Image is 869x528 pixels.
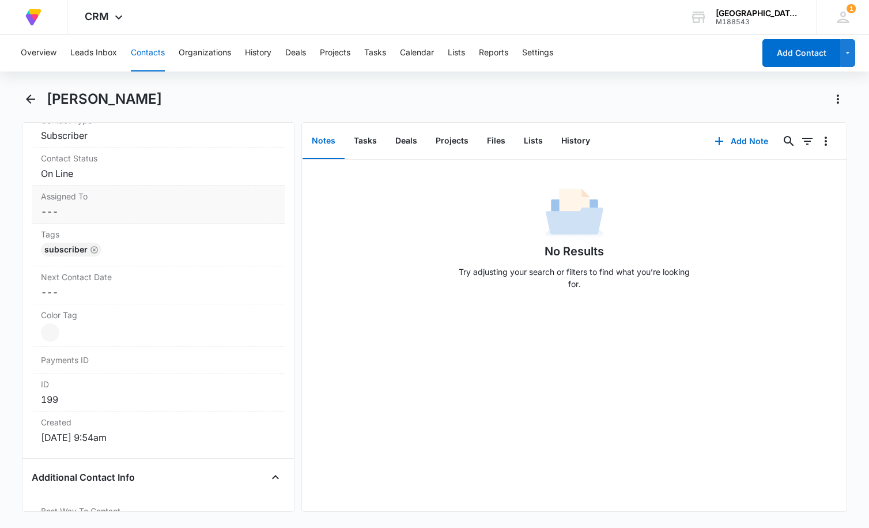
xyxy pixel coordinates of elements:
button: Notes [303,123,345,159]
div: account name [716,9,800,18]
button: Calendar [400,35,434,71]
dd: On Line [41,167,276,180]
button: Remove [90,246,98,254]
button: Filters [798,132,817,150]
div: Color Tag [32,304,285,347]
button: History [245,35,271,71]
img: Volusion [23,7,44,28]
button: Projects [320,35,350,71]
button: Lists [515,123,552,159]
label: Tags [41,228,276,240]
h4: Additional Contact Info [32,470,135,484]
span: CRM [85,10,109,22]
dd: [DATE] 9:54am [41,431,276,444]
div: Payments ID [32,347,285,374]
span: 1 [847,4,856,13]
h1: [PERSON_NAME] [47,90,162,108]
p: Try adjusting your search or filters to find what you’re looking for. [454,266,696,290]
label: Next Contact Date [41,271,276,283]
button: Overflow Menu [817,132,835,150]
button: Tasks [364,35,386,71]
div: notifications count [847,4,856,13]
img: No Data [546,185,603,243]
button: Search... [780,132,798,150]
label: Color Tag [41,309,276,321]
button: Add Note [703,127,780,155]
button: Close [266,468,285,486]
button: Deals [386,123,426,159]
label: Contact Status [41,152,276,164]
button: Actions [829,90,847,108]
button: Back [22,90,40,108]
div: Contact TypeSubscriber [32,110,285,148]
button: Deals [285,35,306,71]
div: ID199 [32,374,285,412]
button: Lists [448,35,465,71]
dd: 199 [41,393,276,406]
div: Contact StatusOn Line [32,148,285,186]
button: Organizations [179,35,231,71]
dd: --- [41,205,276,218]
button: Add Contact [762,39,840,67]
div: Assigned To--- [32,186,285,224]
dd: Subscriber [41,129,276,142]
button: Projects [426,123,478,159]
button: Overview [21,35,56,71]
button: Files [478,123,515,159]
div: Next Contact Date--- [32,266,285,304]
div: account id [716,18,800,26]
dt: Payments ID [41,354,100,366]
button: Reports [479,35,508,71]
button: Tasks [345,123,386,159]
div: Created[DATE] 9:54am [32,412,285,449]
label: Assigned To [41,190,276,202]
button: Contacts [131,35,165,71]
dt: Created [41,416,276,428]
button: Settings [522,35,553,71]
button: History [552,123,599,159]
div: TagsSubscriberRemove [32,224,285,266]
h1: No Results [545,243,604,260]
dd: --- [41,285,276,299]
button: Leads Inbox [70,35,117,71]
label: Best Way To Contact [41,505,276,517]
dt: ID [41,378,276,390]
div: Subscriber [41,243,101,257]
